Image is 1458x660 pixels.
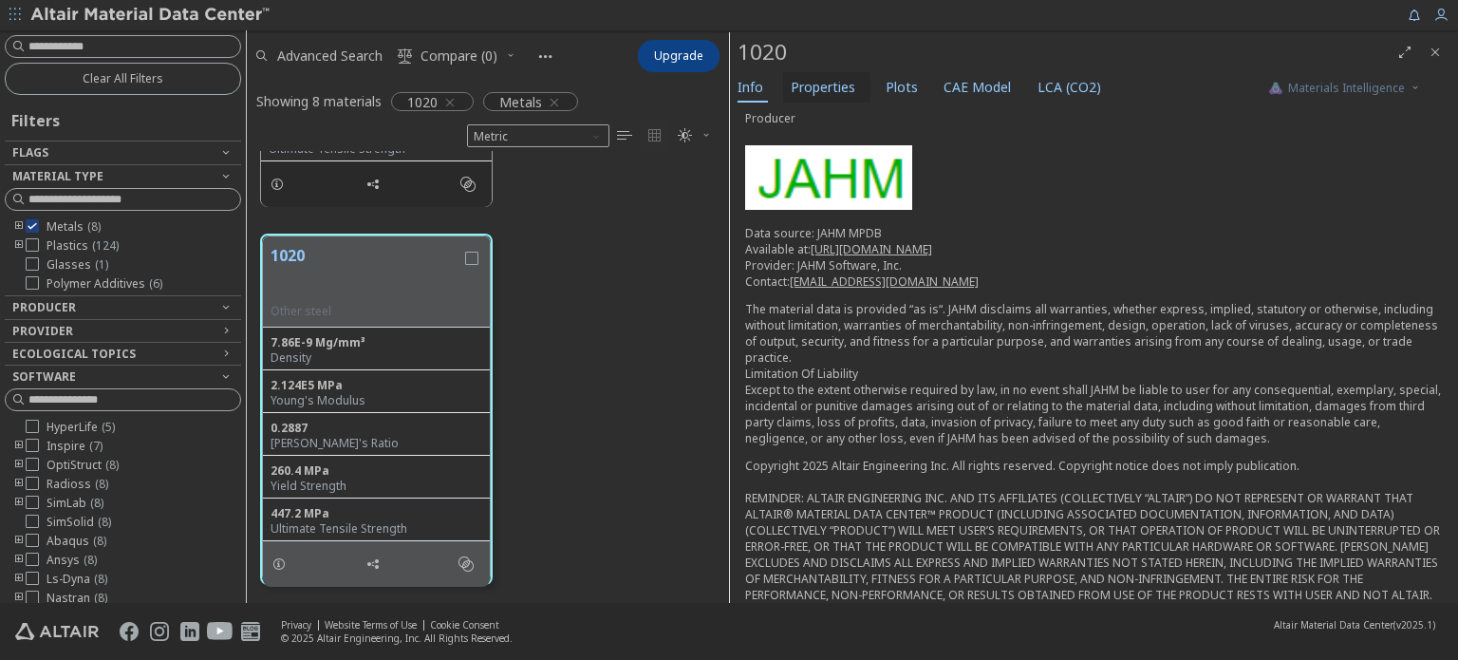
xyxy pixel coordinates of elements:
span: ( 8 ) [94,571,107,587]
button: Details [261,165,301,203]
span: ( 8 ) [94,590,107,606]
div: Ultimate Tensile Strength [271,521,482,537]
span: Flags [12,144,48,160]
span: Materials Intelligence [1288,81,1405,96]
span: ( 8 ) [98,514,111,530]
span: Plots [886,72,918,103]
span: Software [12,368,76,385]
div: 0.2887 [271,421,482,436]
span: ( 8 ) [84,552,97,568]
span: Properties [791,72,855,103]
span: Ls-Dyna [47,572,107,587]
i: toogle group [12,439,26,454]
button: Ecological Topics [5,343,241,366]
span: Abaqus [47,534,106,549]
span: Ecological Topics [12,346,136,362]
div: Other steel [271,304,461,319]
i:  [678,128,693,143]
button: Similar search [450,545,490,583]
p: The material data is provided “as is“. JAHM disclaims all warranties, whether express, implied, s... [745,301,1443,446]
span: Metric [467,124,609,147]
span: OptiStruct [47,458,119,473]
div: 7.86E-9 Mg/mm³ [271,335,482,350]
i: toogle group [12,219,26,235]
img: AI Copilot [1268,81,1283,96]
button: Details [263,545,303,583]
div: Showing 8 materials [256,92,382,110]
span: ( 7 ) [89,438,103,454]
div: 1020 [738,37,1390,67]
button: Theme [670,121,720,151]
span: Metals [499,93,542,110]
span: ( 8 ) [93,533,106,549]
span: ( 8 ) [87,218,101,235]
a: Privacy [281,618,311,632]
span: Metals [47,219,101,235]
button: Share [357,545,397,583]
div: Producer [745,111,920,126]
div: (v2025.1) [1274,618,1435,632]
span: LCA (CO2) [1037,72,1101,103]
span: ( 5 ) [102,419,115,435]
div: © 2025 Altair Engineering, Inc. All Rights Reserved. [281,632,513,645]
button: Tile View [640,121,670,151]
i: toogle group [12,238,26,254]
button: Provider [5,320,241,343]
i:  [398,48,413,64]
div: Yield Strength [271,479,482,494]
span: Nastran [47,591,107,606]
span: ( 8 ) [105,457,119,473]
img: Altair Engineering [15,623,99,640]
button: Clear All Filters [5,63,241,95]
div: Filters [5,95,69,141]
button: AI CopilotMaterials Intelligence [1249,72,1439,104]
span: Clear All Filters [83,71,163,86]
div: 447.2 MPa [271,506,482,521]
span: Plastics [47,238,119,254]
i:  [458,556,474,572]
button: Full Screen [1390,37,1420,67]
a: [URL][DOMAIN_NAME] [811,241,932,257]
i: toogle group [12,496,26,511]
span: ( 8 ) [95,476,108,492]
span: Material Type [12,168,103,184]
p: Data source: JAHM MPDB Available at: Provider: JAHM Software, Inc. Contact: [745,225,1443,290]
span: Radioss [47,477,108,492]
span: ( 6 ) [149,275,162,292]
button: Share [357,165,397,203]
i: toogle group [12,534,26,549]
img: Altair Material Data Center [30,6,272,25]
span: CAE Model [944,72,1011,103]
i: toogle group [12,477,26,492]
span: ( 8 ) [90,495,103,511]
span: ( 1 ) [95,256,108,273]
span: 1020 [407,93,438,110]
div: Young's Modulus [271,393,482,408]
div: Density [271,350,482,366]
img: Logo - Provider [745,145,912,210]
button: Similar search [452,165,492,203]
span: SimLab [47,496,103,511]
button: Table View [609,121,640,151]
button: 1020 [271,244,461,304]
span: Producer [12,299,76,315]
span: Glasses [47,257,108,273]
span: Advanced Search [277,49,383,63]
button: Close [1420,37,1450,67]
button: Software [5,366,241,388]
span: Compare (0) [421,49,497,63]
span: Inspire [47,439,103,454]
span: HyperLife [47,420,115,435]
div: Copyright 2025 Altair Engineering Inc. All rights reserved. Copyright notice does not imply publi... [745,458,1443,635]
i: toogle group [12,458,26,473]
div: 2.124E5 MPa [271,378,482,393]
span: Provider [12,323,73,339]
i:  [617,128,632,143]
a: [EMAIL_ADDRESS][DOMAIN_NAME] [790,273,979,290]
button: Flags [5,141,241,164]
a: Website Terms of Use [325,618,417,632]
a: Cookie Consent [430,618,499,632]
i: toogle group [12,591,26,606]
div: Unit System [467,124,609,147]
i: toogle group [12,572,26,587]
